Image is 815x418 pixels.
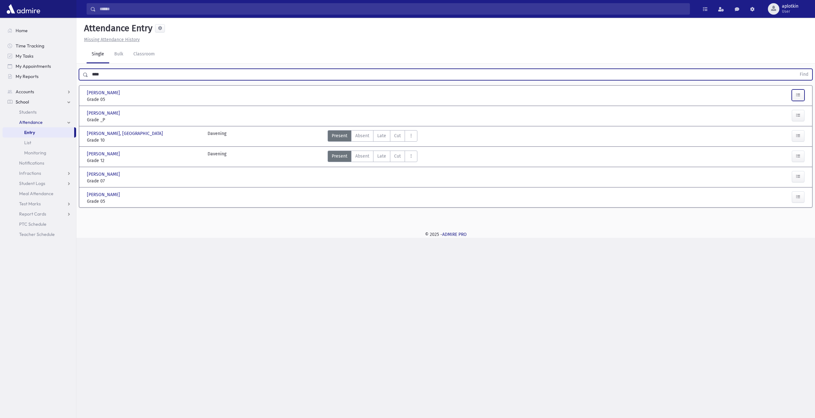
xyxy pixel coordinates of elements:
[19,211,46,217] span: Report Cards
[3,51,76,61] a: My Tasks
[3,87,76,97] a: Accounts
[3,148,76,158] a: Monitoring
[87,178,201,184] span: Grade 07
[24,140,31,145] span: List
[19,109,37,115] span: Students
[19,119,43,125] span: Attendance
[87,198,201,205] span: Grade 05
[16,28,28,33] span: Home
[208,151,226,164] div: Davening
[355,153,369,159] span: Absent
[3,138,76,148] a: List
[19,231,55,237] span: Teacher Schedule
[442,232,467,237] a: ADMIRE PRO
[3,229,76,239] a: Teacher Schedule
[782,9,798,14] span: User
[128,46,160,63] a: Classroom
[3,209,76,219] a: Report Cards
[19,181,45,186] span: Student Logs
[109,46,128,63] a: Bulk
[3,71,76,81] a: My Reports
[87,191,121,198] span: [PERSON_NAME]
[19,160,44,166] span: Notifications
[3,25,76,36] a: Home
[87,231,805,238] div: © 2025 -
[24,130,35,135] span: Entry
[87,157,201,164] span: Grade 12
[3,107,76,117] a: Students
[19,221,46,227] span: PTC Schedule
[87,137,201,144] span: Grade 10
[377,132,386,139] span: Late
[328,130,417,144] div: AttTypes
[332,132,347,139] span: Present
[16,89,34,95] span: Accounts
[3,97,76,107] a: School
[16,43,44,49] span: Time Tracking
[3,168,76,178] a: Infractions
[3,219,76,229] a: PTC Schedule
[96,3,690,15] input: Search
[87,151,121,157] span: [PERSON_NAME]
[3,61,76,71] a: My Appointments
[377,153,386,159] span: Late
[332,153,347,159] span: Present
[87,96,201,103] span: Grade 05
[81,37,140,42] a: Missing Attendance History
[3,127,74,138] a: Entry
[19,191,53,196] span: Meal Attendance
[3,158,76,168] a: Notifications
[782,4,798,9] span: aplotkin
[87,110,121,117] span: [PERSON_NAME]
[3,178,76,188] a: Student Logs
[5,3,42,15] img: AdmirePro
[24,150,46,156] span: Monitoring
[16,53,33,59] span: My Tasks
[3,188,76,199] a: Meal Attendance
[355,132,369,139] span: Absent
[3,199,76,209] a: Test Marks
[3,41,76,51] a: Time Tracking
[84,37,140,42] u: Missing Attendance History
[208,130,226,144] div: Davening
[19,170,41,176] span: Infractions
[796,69,812,80] button: Find
[394,153,401,159] span: Cut
[328,151,417,164] div: AttTypes
[87,46,109,63] a: Single
[87,171,121,178] span: [PERSON_NAME]
[87,89,121,96] span: [PERSON_NAME]
[3,117,76,127] a: Attendance
[16,99,29,105] span: School
[394,132,401,139] span: Cut
[16,74,39,79] span: My Reports
[87,130,164,137] span: [PERSON_NAME], [GEOGRAPHIC_DATA]
[16,63,51,69] span: My Appointments
[19,201,41,207] span: Test Marks
[87,117,201,123] span: Grade _P
[81,23,152,34] h5: Attendance Entry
